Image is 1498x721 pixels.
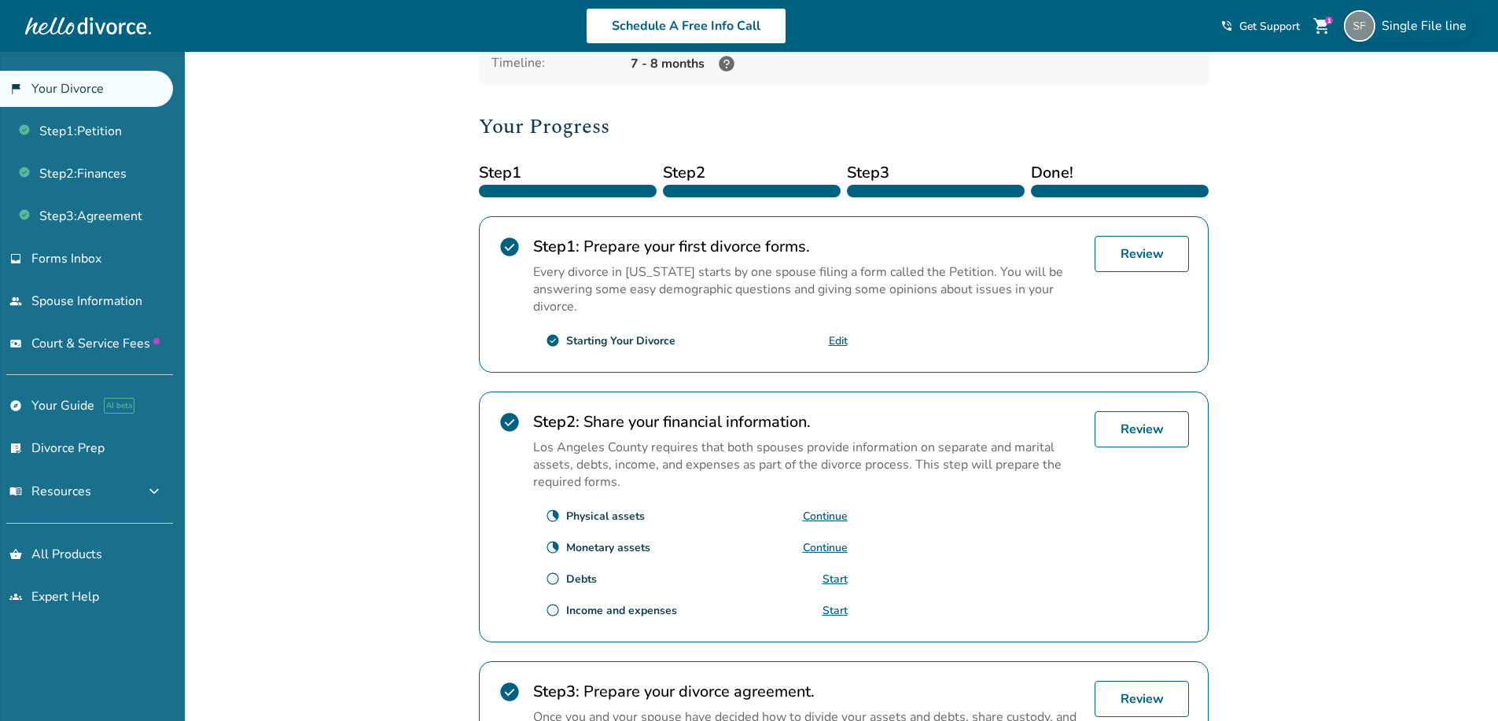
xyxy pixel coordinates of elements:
span: Forms Inbox [31,250,101,267]
span: groups [9,590,22,603]
h2: Prepare your divorce agreement. [533,681,1082,702]
div: Starting Your Divorce [566,333,675,348]
span: shopping_basket [9,548,22,561]
a: Start [823,572,848,587]
span: list_alt_check [9,442,22,454]
div: Debts [566,572,597,587]
span: people [9,295,22,307]
span: Step 1 [479,161,657,185]
img: singlefileline@hellodivorce.com [1344,10,1375,42]
span: expand_more [145,482,164,501]
a: Review [1095,411,1189,447]
span: radio_button_unchecked [546,572,560,586]
span: shopping_cart [1312,17,1331,35]
a: Continue [803,509,848,524]
div: 1 [1325,17,1333,24]
strong: Step 1 : [533,236,580,257]
p: Every divorce in [US_STATE] starts by one spouse filing a form called the Petition. You will be a... [533,263,1082,315]
a: Review [1095,236,1189,272]
span: Single File line [1382,17,1473,35]
span: Court & Service Fees [31,335,160,352]
span: Step 2 [663,161,841,185]
span: clock_loader_40 [546,540,560,554]
span: inbox [9,252,22,265]
span: explore [9,399,22,412]
h2: Your Progress [479,111,1209,142]
a: Edit [829,333,848,348]
a: Continue [803,540,848,555]
span: menu_book [9,485,22,498]
span: universal_currency_alt [9,337,22,350]
span: radio_button_unchecked [546,603,560,617]
span: phone_in_talk [1220,20,1233,32]
span: Get Support [1239,19,1300,34]
a: phone_in_talkGet Support [1220,19,1300,34]
div: Physical assets [566,509,645,524]
h2: Prepare your first divorce forms. [533,236,1082,257]
a: Schedule A Free Info Call [586,8,786,44]
h2: Share your financial information. [533,411,1082,432]
span: AI beta [104,398,134,414]
span: check_circle [546,333,560,348]
span: check_circle [499,411,521,433]
span: clock_loader_40 [546,509,560,523]
span: Step 3 [847,161,1025,185]
strong: Step 3 : [533,681,580,702]
div: Income and expenses [566,603,677,618]
iframe: Chat Widget [1419,646,1498,721]
span: Resources [9,483,91,500]
p: Los Angeles County requires that both spouses provide information on separate and marital assets,... [533,439,1082,491]
a: Review [1095,681,1189,717]
div: 7 - 8 months [631,54,1196,73]
strong: Step 2 : [533,411,580,432]
div: Monetary assets [566,540,650,555]
span: check_circle [499,681,521,703]
div: Timeline: [491,54,618,73]
span: check_circle [499,236,521,258]
span: flag_2 [9,83,22,95]
a: Start [823,603,848,618]
span: Done! [1031,161,1209,185]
